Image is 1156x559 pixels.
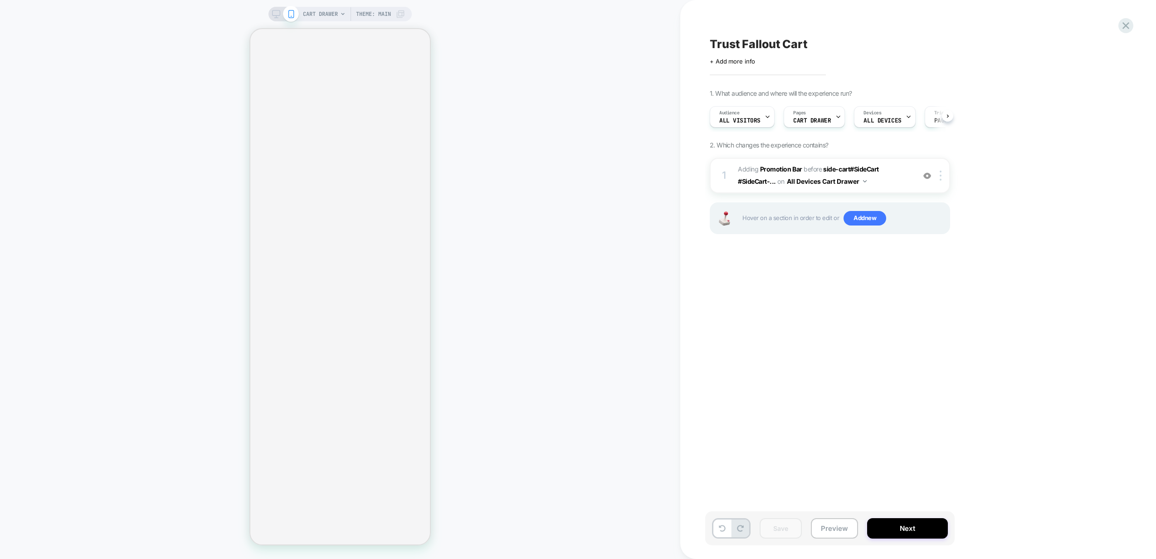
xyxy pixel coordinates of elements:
[934,110,952,116] span: Trigger
[863,110,881,116] span: Devices
[863,118,901,124] span: ALL DEVICES
[793,118,831,124] span: CART DRAWER
[710,89,852,97] span: 1. What audience and where will the experience run?
[863,180,867,182] img: down arrow
[777,176,784,187] span: on
[787,175,867,188] button: All Devices Cart Drawer
[715,211,733,226] img: Joystick
[710,37,808,51] span: Trust Fallout Cart
[356,7,391,21] span: Theme: MAIN
[720,167,729,185] div: 1
[934,118,965,124] span: Page Load
[303,7,338,21] span: CART DRAWER
[760,518,802,539] button: Save
[867,518,948,539] button: Next
[738,165,879,185] span: side-cart#SideCart #SideCart-...
[738,165,802,173] span: Adding
[844,211,886,226] span: Add new
[719,118,761,124] span: All Visitors
[742,211,945,226] span: Hover on a section in order to edit or
[811,518,858,539] button: Preview
[940,171,941,181] img: close
[793,110,806,116] span: Pages
[760,165,802,173] b: Promotion Bar
[710,58,755,65] span: + Add more info
[923,172,931,180] img: crossed eye
[804,165,822,173] span: BEFORE
[710,141,828,149] span: 2. Which changes the experience contains?
[719,110,740,116] span: Audience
